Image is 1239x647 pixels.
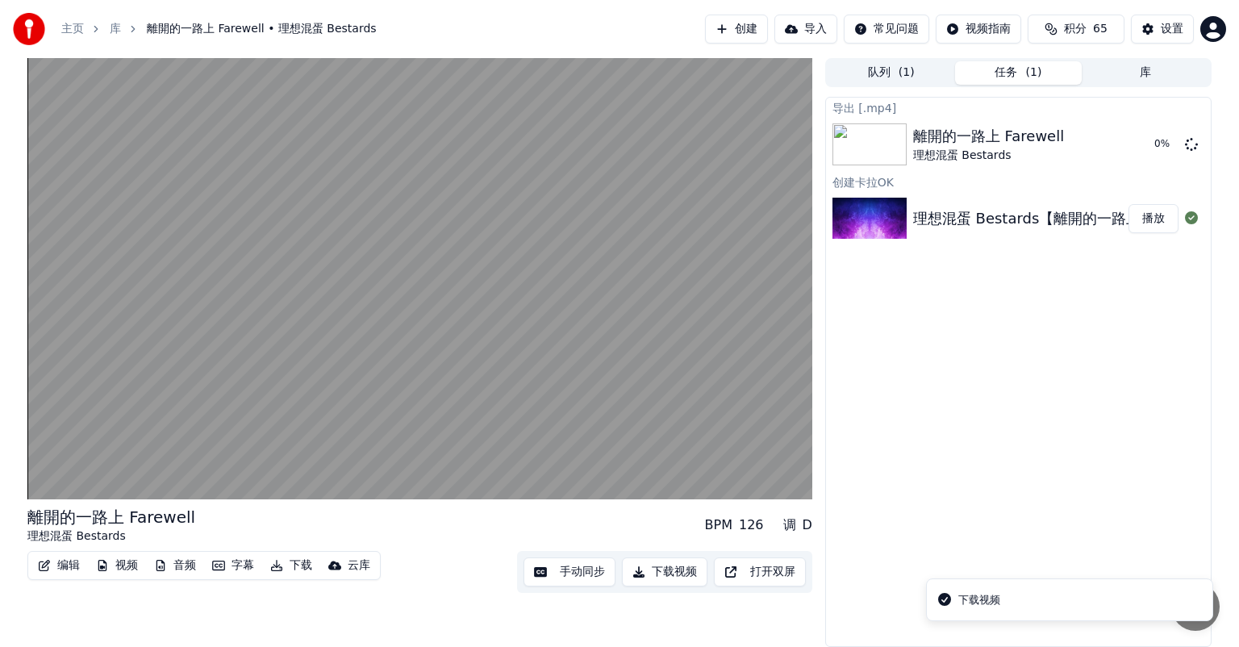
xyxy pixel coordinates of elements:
div: 0 % [1154,138,1179,151]
div: 调 [783,516,796,535]
div: 导出 [.mp4] [826,98,1211,117]
button: 视频 [90,554,144,577]
button: 下载 [264,554,319,577]
button: 常见问题 [844,15,929,44]
div: 理想混蛋 Bestards [913,148,1064,164]
a: 主页 [61,21,84,37]
button: 任务 [955,61,1083,85]
button: 字幕 [206,554,261,577]
span: 離開的一路上 Farewell • 理想混蛋 Bestards [147,21,377,37]
img: youka [13,13,45,45]
div: 離開的一路上 Farewell [27,506,195,528]
button: 音频 [148,554,202,577]
span: ( 1 ) [1025,65,1041,81]
button: 下载视频 [622,557,707,586]
button: 编辑 [31,554,86,577]
a: 库 [110,21,121,37]
button: 手动同步 [524,557,615,586]
span: ( 1 ) [899,65,915,81]
div: 设置 [1161,21,1183,37]
div: 126 [739,516,764,535]
div: 创建卡拉OK [826,172,1211,191]
button: 创建 [705,15,768,44]
button: 队列 [828,61,955,85]
div: 下载视频 [958,592,1000,608]
div: D [803,516,812,535]
button: 库 [1082,61,1209,85]
nav: breadcrumb [61,21,377,37]
button: 播放 [1128,204,1179,233]
div: BPM [705,516,732,535]
div: 理想混蛋 Bestards [27,528,195,545]
button: 设置 [1131,15,1194,44]
button: 打开双屏 [714,557,806,586]
div: 離開的一路上 Farewell [913,125,1064,148]
button: 积分65 [1028,15,1124,44]
div: 云库 [348,557,370,574]
span: 65 [1093,21,1108,37]
span: 积分 [1064,21,1087,37]
button: 导入 [774,15,837,44]
button: 视频指南 [936,15,1021,44]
